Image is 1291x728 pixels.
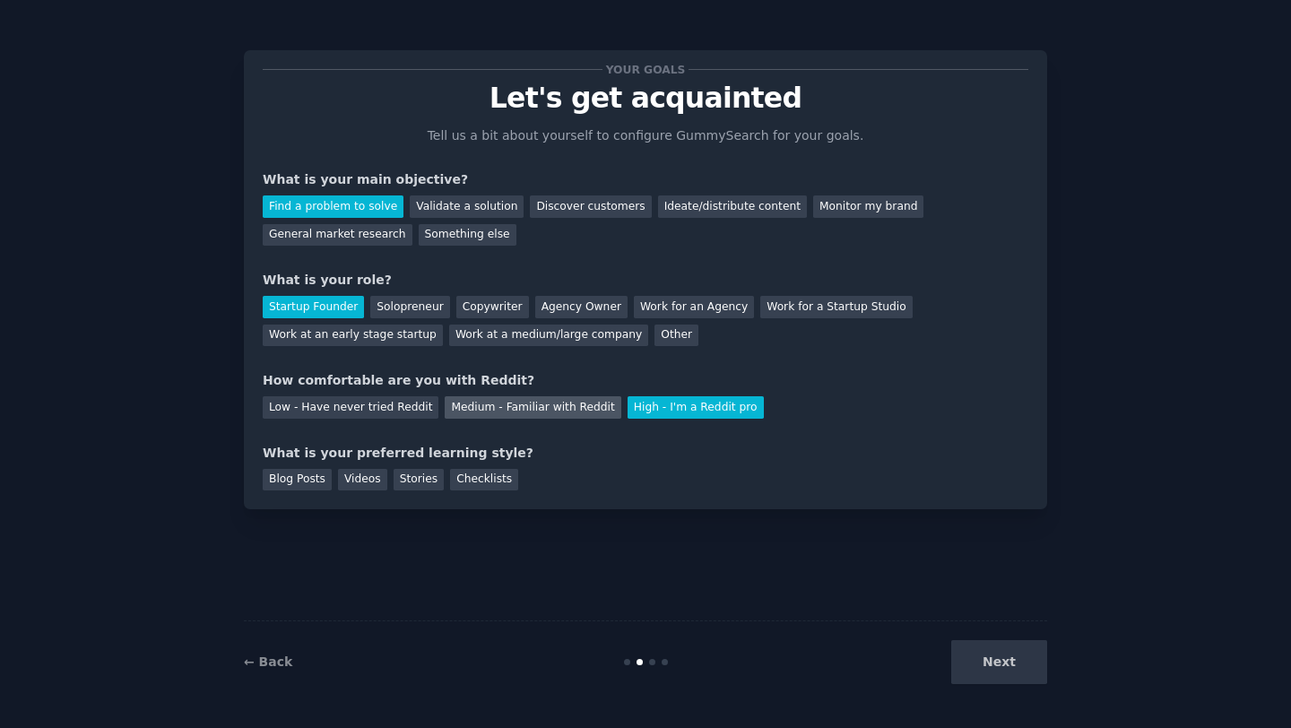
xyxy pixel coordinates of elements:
[410,195,524,218] div: Validate a solution
[263,396,438,419] div: Low - Have never tried Reddit
[456,296,529,318] div: Copywriter
[244,654,292,669] a: ← Back
[394,469,444,491] div: Stories
[654,325,698,347] div: Other
[445,396,620,419] div: Medium - Familiar with Reddit
[634,296,754,318] div: Work for an Agency
[602,60,689,79] span: Your goals
[263,195,403,218] div: Find a problem to solve
[813,195,923,218] div: Monitor my brand
[420,126,871,145] p: Tell us a bit about yourself to configure GummySearch for your goals.
[449,325,648,347] div: Work at a medium/large company
[450,469,518,491] div: Checklists
[263,170,1028,189] div: What is your main objective?
[263,224,412,247] div: General market research
[263,469,332,491] div: Blog Posts
[535,296,628,318] div: Agency Owner
[263,296,364,318] div: Startup Founder
[628,396,764,419] div: High - I'm a Reddit pro
[263,271,1028,290] div: What is your role?
[760,296,912,318] div: Work for a Startup Studio
[370,296,449,318] div: Solopreneur
[530,195,651,218] div: Discover customers
[263,82,1028,114] p: Let's get acquainted
[419,224,516,247] div: Something else
[263,325,443,347] div: Work at an early stage startup
[263,371,1028,390] div: How comfortable are you with Reddit?
[263,444,1028,463] div: What is your preferred learning style?
[658,195,807,218] div: Ideate/distribute content
[338,469,387,491] div: Videos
